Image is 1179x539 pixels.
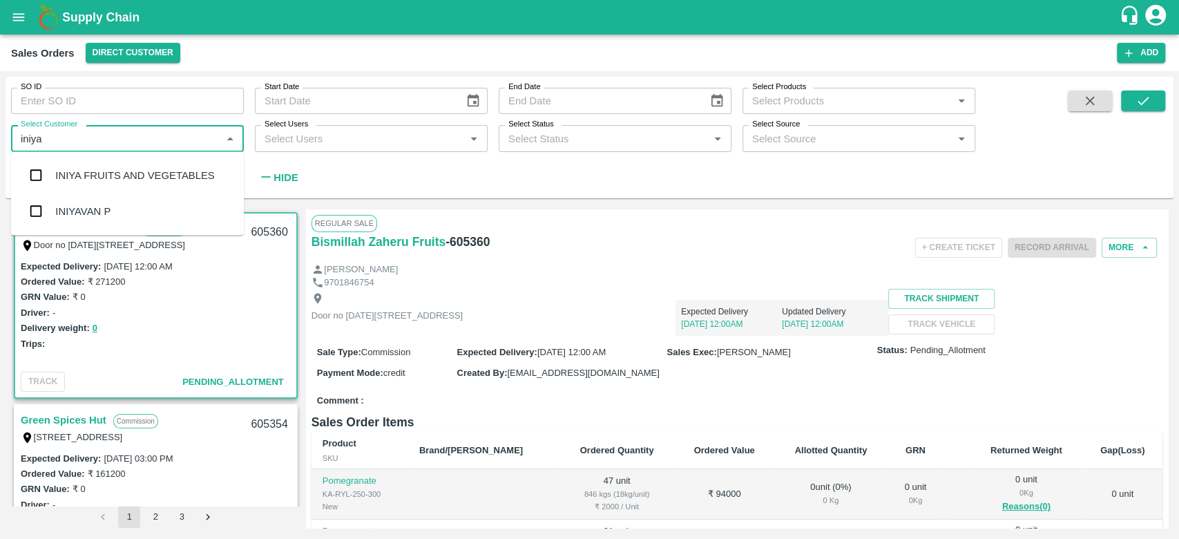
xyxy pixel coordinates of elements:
h6: Sales Order Items [311,413,1162,432]
label: Expected Delivery : [21,453,101,464]
span: Pending_Allotment [910,344,986,357]
p: Pomegranate [323,475,397,488]
label: Driver: [21,500,50,510]
b: Gap(Loss) [1100,445,1144,455]
label: ₹ 271200 [87,276,125,287]
label: Select Products [752,82,806,93]
div: 0 Kg [785,494,876,507]
span: [PERSON_NAME] [717,347,791,357]
input: Select Products [747,92,948,110]
label: Door no [DATE][STREET_ADDRESS] [34,240,185,250]
b: Returned Weight [990,445,1062,455]
button: open drawer [3,1,35,33]
span: Pending_Allotment [182,377,284,387]
label: GRN Value: [21,484,70,494]
div: 0 Kg [899,494,932,507]
button: Go to next page [197,506,219,528]
input: Select Status [503,129,704,147]
div: INIYAVAN P [55,204,111,219]
div: 0 unit ( 0 %) [785,481,876,507]
input: Select Customer [15,129,217,147]
p: Commission [113,414,158,428]
div: New [323,500,397,513]
span: credit [383,368,405,378]
input: Start Date [255,88,454,114]
div: 605354 [242,408,296,441]
label: ₹ 161200 [87,469,125,479]
td: ₹ 94000 [675,469,774,520]
label: [STREET_ADDRESS] [34,432,123,442]
button: Choose date [704,88,730,114]
label: ₹ 0 [73,484,86,494]
p: 9701846754 [324,276,374,290]
button: Hide [255,166,302,189]
span: [DATE] 12:00 AM [537,347,606,357]
button: Choose date [460,88,486,114]
b: Brand/[PERSON_NAME] [419,445,523,455]
input: Select Users [259,129,461,147]
button: Go to page 2 [144,506,166,528]
label: Select Source [752,119,800,130]
span: [EMAIL_ADDRESS][DOMAIN_NAME] [507,368,659,378]
label: Start Date [265,82,299,93]
label: Comment : [317,395,364,408]
p: [DATE] 12:00AM [681,318,782,330]
input: Enter SO ID [11,88,244,114]
label: - [52,500,55,510]
b: Ordered Value [694,445,755,455]
label: [DATE] 12:00 AM [104,261,172,272]
p: Pomegranate [323,525,397,538]
b: Supply Chain [62,10,140,24]
p: [PERSON_NAME] [324,263,398,276]
a: Supply Chain [62,8,1119,27]
span: Commission [361,347,411,357]
input: End Date [499,88,698,114]
label: Select Status [508,119,554,130]
td: 0 unit [1082,469,1162,520]
b: Product [323,438,356,448]
div: INIYA FRUITS AND VEGETABLES [55,168,214,183]
label: - [52,308,55,318]
button: 0 [93,321,97,337]
p: [DATE] 12:00AM [782,318,883,330]
label: Created By : [457,368,507,378]
button: Track Shipment [888,289,995,309]
div: 846 kgs (18kg/unit) [571,488,664,500]
label: Payment Mode : [317,368,383,378]
img: logo [35,3,62,31]
label: GRN Value: [21,292,70,302]
div: 0 unit [981,473,1071,515]
td: 47 unit [559,469,675,520]
label: Trips: [21,339,45,349]
button: More [1102,238,1157,258]
label: Select Customer [21,119,77,130]
label: [DATE] 03:00 PM [104,453,173,464]
div: Sales Orders [11,44,75,62]
div: customer-support [1119,5,1143,30]
label: Select Users [265,119,308,130]
div: 0 unit [899,481,932,507]
label: SO ID [21,82,41,93]
button: Close [221,130,239,148]
a: Green Spices Hut [21,411,106,429]
label: Sales Exec : [667,347,717,357]
h6: - 605360 [445,232,490,252]
label: ₹ 0 [73,292,86,302]
strong: Hide [274,172,298,183]
label: Ordered Value: [21,469,84,479]
b: GRN [905,445,926,455]
button: Reasons(0) [981,499,1071,515]
div: 0 Kg [981,486,1071,499]
a: Bismillah Zaheru Fruits [311,232,445,252]
button: Open [709,130,727,148]
label: Driver: [21,308,50,318]
button: Go to page 3 [171,506,193,528]
b: Allotted Quantity [795,445,868,455]
button: Add [1117,43,1165,63]
button: Select DC [86,43,180,63]
span: Please dispatch the trip before ending [1008,241,1096,252]
div: 605360 [242,216,296,249]
p: Expected Delivery [681,305,782,318]
div: KA-RYL-250-300 [323,488,397,500]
